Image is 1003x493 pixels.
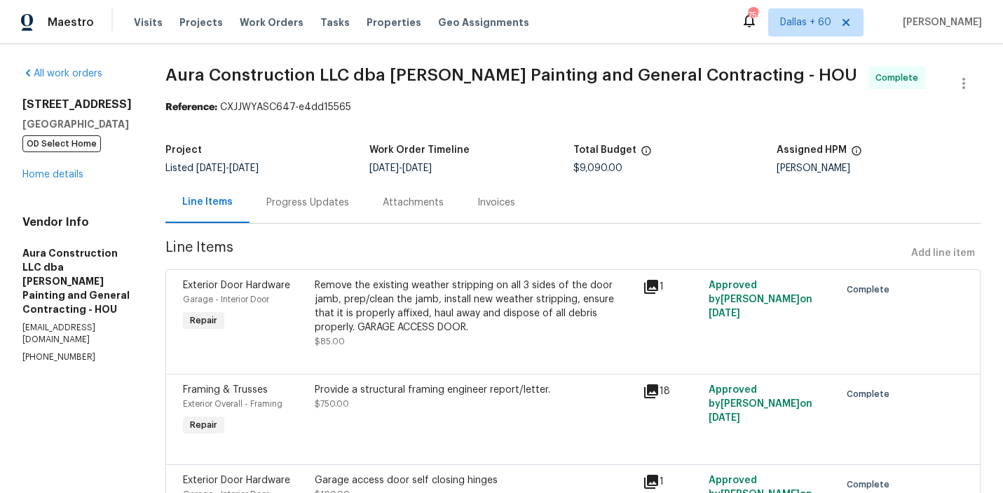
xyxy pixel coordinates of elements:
[184,313,223,327] span: Repair
[179,15,223,29] span: Projects
[22,135,101,152] span: OD Select Home
[182,195,233,209] div: Line Items
[183,475,290,485] span: Exterior Door Hardware
[315,473,635,487] div: Garage access door self closing hinges
[573,163,622,173] span: $9,090.00
[196,163,226,173] span: [DATE]
[240,15,303,29] span: Work Orders
[22,246,132,316] h5: Aura Construction LLC dba [PERSON_NAME] Painting and General Contracting - HOU
[165,102,217,112] b: Reference:
[229,163,259,173] span: [DATE]
[573,145,636,155] h5: Total Budget
[383,196,444,210] div: Attachments
[22,215,132,229] h4: Vendor Info
[266,196,349,210] div: Progress Updates
[196,163,259,173] span: -
[847,283,895,297] span: Complete
[777,163,981,173] div: [PERSON_NAME]
[315,400,349,408] span: $750.00
[709,281,812,318] span: Approved by [PERSON_NAME] on
[847,478,895,492] span: Complete
[183,385,268,395] span: Framing & Trusses
[183,400,282,408] span: Exterior Overall - Framing
[183,281,290,290] span: Exterior Door Hardware
[22,69,102,79] a: All work orders
[847,387,895,401] span: Complete
[369,145,470,155] h5: Work Order Timeline
[709,413,740,423] span: [DATE]
[22,351,132,363] p: [PHONE_NUMBER]
[748,8,758,22] div: 750
[315,337,345,346] span: $85.00
[134,15,163,29] span: Visits
[709,385,812,423] span: Approved by [PERSON_NAME] on
[477,196,515,210] div: Invoices
[315,383,635,397] div: Provide a structural framing engineer report/letter.
[48,15,94,29] span: Maestro
[777,145,847,155] h5: Assigned HPM
[641,145,652,163] span: The total cost of line items that have been proposed by Opendoor. This sum includes line items th...
[369,163,432,173] span: -
[643,383,700,400] div: 18
[367,15,421,29] span: Properties
[643,473,700,490] div: 1
[780,15,831,29] span: Dallas + 60
[369,163,399,173] span: [DATE]
[709,309,740,318] span: [DATE]
[165,67,857,83] span: Aura Construction LLC dba [PERSON_NAME] Painting and General Contracting - HOU
[165,145,202,155] h5: Project
[165,241,906,266] span: Line Items
[22,97,132,112] h2: [STREET_ADDRESS]
[643,278,700,295] div: 1
[184,418,223,432] span: Repair
[22,170,83,180] a: Home details
[320,18,350,27] span: Tasks
[438,15,529,29] span: Geo Assignments
[22,117,132,131] h5: [GEOGRAPHIC_DATA]
[897,15,982,29] span: [PERSON_NAME]
[22,322,132,346] p: [EMAIL_ADDRESS][DOMAIN_NAME]
[183,295,269,304] span: Garage - Interior Door
[165,100,981,114] div: CXJJWYASC647-e4dd15565
[165,163,259,173] span: Listed
[851,145,862,163] span: The hpm assigned to this work order.
[875,71,924,85] span: Complete
[315,278,635,335] div: Remove the existing weather stripping on all 3 sides of the door jamb, prep/clean the jamb, insta...
[402,163,432,173] span: [DATE]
